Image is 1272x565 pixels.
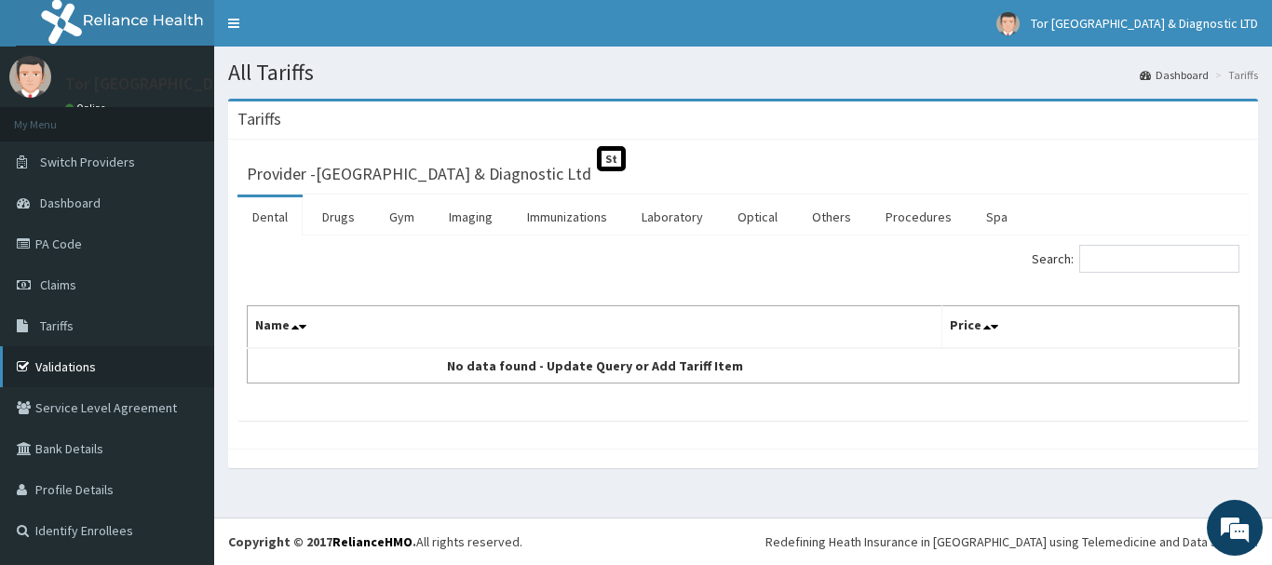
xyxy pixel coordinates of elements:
span: Tariffs [40,317,74,334]
h1: All Tariffs [228,61,1258,85]
li: Tariffs [1211,67,1258,83]
div: Redefining Heath Insurance in [GEOGRAPHIC_DATA] using Telemedicine and Data Science! [765,532,1258,551]
a: Spa [971,197,1022,236]
span: Dashboard [40,195,101,211]
th: Name [248,306,942,349]
img: User Image [996,12,1020,35]
a: Dashboard [1140,67,1209,83]
span: Claims [40,276,76,293]
a: Imaging [434,197,507,236]
a: Immunizations [512,197,622,236]
a: Optical [723,197,792,236]
a: Online [65,101,110,114]
span: Tor [GEOGRAPHIC_DATA] & Diagnostic LTD [1031,15,1258,32]
a: Laboratory [627,197,718,236]
a: RelianceHMO [332,533,413,550]
img: User Image [9,56,51,98]
a: Drugs [307,197,370,236]
input: Search: [1079,245,1239,273]
a: Gym [374,197,429,236]
span: Switch Providers [40,154,135,170]
h3: Provider - [GEOGRAPHIC_DATA] & Diagnostic Ltd [247,166,591,182]
footer: All rights reserved. [214,518,1272,565]
p: Tor [GEOGRAPHIC_DATA] & Diagnostic LTD [65,75,373,92]
td: No data found - Update Query or Add Tariff Item [248,348,942,383]
a: Procedures [871,197,967,236]
strong: Copyright © 2017 . [228,533,416,550]
th: Price [941,306,1239,349]
span: St [597,146,626,171]
h3: Tariffs [237,111,281,128]
a: Dental [237,197,303,236]
a: Others [797,197,866,236]
label: Search: [1032,245,1239,273]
